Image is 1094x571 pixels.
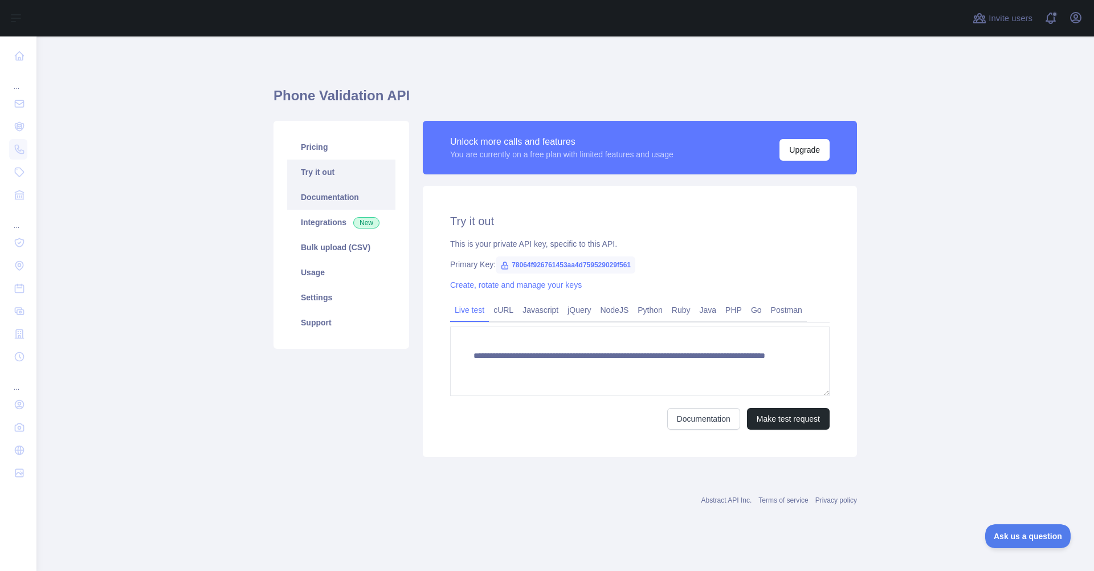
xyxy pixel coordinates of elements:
button: Upgrade [779,139,830,161]
a: PHP [721,301,746,319]
a: Integrations New [287,210,395,235]
a: Documentation [287,185,395,210]
h2: Try it out [450,213,830,229]
a: Terms of service [758,496,808,504]
a: Abstract API Inc. [701,496,752,504]
a: Bulk upload (CSV) [287,235,395,260]
a: Privacy policy [815,496,857,504]
iframe: Toggle Customer Support [985,524,1071,548]
a: Live test [450,301,489,319]
a: Support [287,310,395,335]
button: Make test request [747,408,830,430]
span: New [353,217,379,229]
div: ... [9,207,27,230]
a: Javascript [518,301,563,319]
a: Pricing [287,134,395,160]
span: Invite users [989,12,1032,25]
div: ... [9,369,27,392]
a: Java [695,301,721,319]
a: Documentation [667,408,740,430]
a: Postman [766,301,807,319]
a: jQuery [563,301,595,319]
a: Usage [287,260,395,285]
a: Try it out [287,160,395,185]
div: ... [9,68,27,91]
a: cURL [489,301,518,319]
a: Python [633,301,667,319]
h1: Phone Validation API [273,87,857,114]
div: Primary Key: [450,259,830,270]
div: This is your private API key, specific to this API. [450,238,830,250]
a: NodeJS [595,301,633,319]
a: Ruby [667,301,695,319]
a: Create, rotate and manage your keys [450,280,582,289]
span: 78064f926761453aa4d759529029f561 [496,256,635,274]
button: Invite users [970,9,1035,27]
div: You are currently on a free plan with limited features and usage [450,149,673,160]
a: Settings [287,285,395,310]
div: Unlock more calls and features [450,135,673,149]
a: Go [746,301,766,319]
